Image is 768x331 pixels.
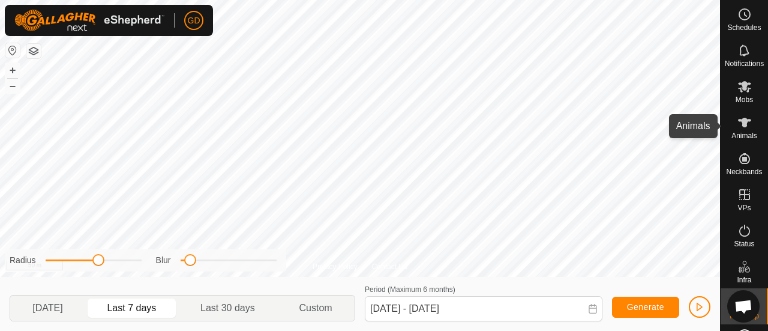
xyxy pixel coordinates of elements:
[156,254,171,267] label: Blur
[10,254,36,267] label: Radius
[188,14,200,27] span: GD
[737,276,751,284] span: Infra
[299,301,332,315] span: Custom
[731,132,757,139] span: Animals
[200,301,255,315] span: Last 30 days
[313,261,358,272] a: Privacy Policy
[730,312,759,320] span: Heatmap
[372,261,407,272] a: Contact Us
[5,79,20,93] button: –
[725,60,764,67] span: Notifications
[627,302,664,312] span: Generate
[727,24,761,31] span: Schedules
[736,96,753,103] span: Mobs
[14,10,164,31] img: Gallagher Logo
[727,290,760,323] div: Open chat
[26,44,41,58] button: Map Layers
[726,168,762,175] span: Neckbands
[5,43,20,58] button: Reset Map
[5,63,20,77] button: +
[734,240,754,247] span: Status
[107,301,156,315] span: Last 7 days
[612,297,679,318] button: Generate
[365,285,455,294] label: Period (Maximum 6 months)
[32,301,62,315] span: [DATE]
[737,204,751,211] span: VPs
